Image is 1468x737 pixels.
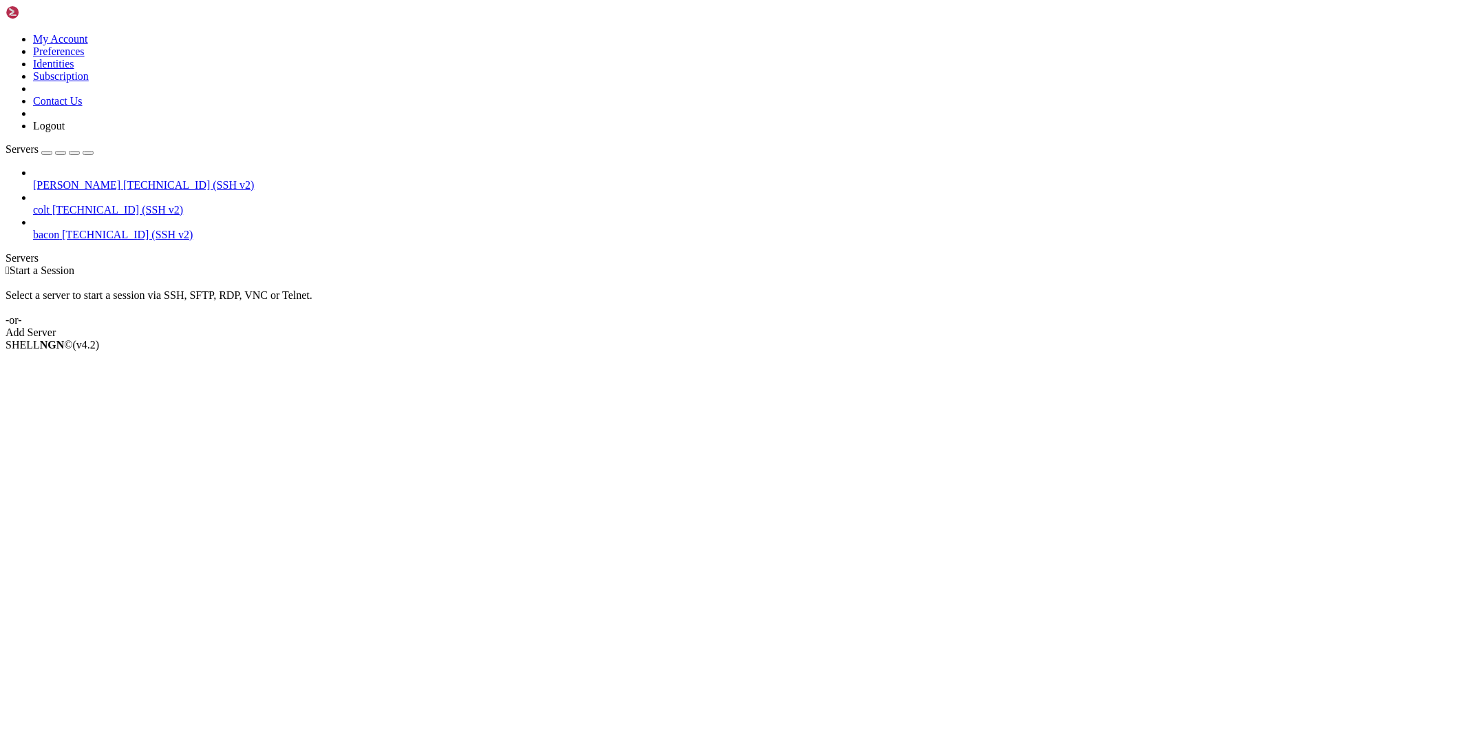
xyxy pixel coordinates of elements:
[6,264,10,276] span: 
[33,167,1462,191] li: [PERSON_NAME] [TECHNICAL_ID] (SSH v2)
[33,70,89,82] a: Subscription
[73,339,100,351] span: 4.2.0
[33,58,74,70] a: Identities
[6,339,99,351] span: SHELL ©
[33,179,1462,191] a: [PERSON_NAME] [TECHNICAL_ID] (SSH v2)
[33,229,1462,241] a: bacon [TECHNICAL_ID] (SSH v2)
[123,179,254,191] span: [TECHNICAL_ID] (SSH v2)
[33,33,88,45] a: My Account
[33,216,1462,241] li: bacon [TECHNICAL_ID] (SSH v2)
[33,204,50,216] span: colt
[10,264,74,276] span: Start a Session
[62,229,193,240] span: [TECHNICAL_ID] (SSH v2)
[33,95,83,107] a: Contact Us
[6,277,1462,326] div: Select a server to start a session via SSH, SFTP, RDP, VNC or Telnet. -or-
[33,229,59,240] span: bacon
[33,120,65,132] a: Logout
[33,204,1462,216] a: colt [TECHNICAL_ID] (SSH v2)
[6,143,39,155] span: Servers
[6,252,1462,264] div: Servers
[33,179,120,191] span: [PERSON_NAME]
[40,339,65,351] b: NGN
[33,45,85,57] a: Preferences
[6,143,94,155] a: Servers
[6,6,85,19] img: Shellngn
[33,191,1462,216] li: colt [TECHNICAL_ID] (SSH v2)
[6,326,1462,339] div: Add Server
[52,204,183,216] span: [TECHNICAL_ID] (SSH v2)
